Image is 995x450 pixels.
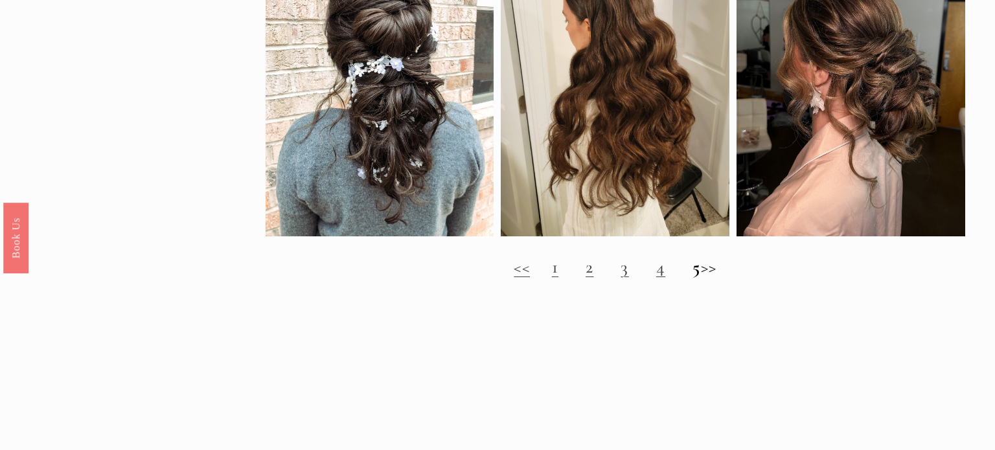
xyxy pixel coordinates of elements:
[552,256,558,278] a: 1
[3,202,29,273] a: Book Us
[514,256,530,278] a: <<
[656,256,665,278] a: 4
[692,256,700,278] strong: 5
[586,256,593,278] a: 2
[621,256,628,278] a: 3
[266,256,965,278] h2: >>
